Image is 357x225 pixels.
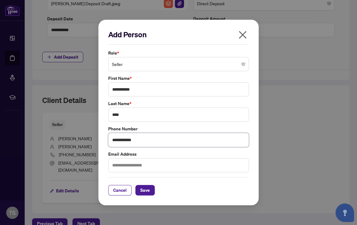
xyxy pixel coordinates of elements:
[241,62,245,66] span: close-circle
[113,185,127,195] span: Cancel
[108,75,249,82] label: First Name
[140,185,150,195] span: Save
[108,185,132,195] button: Cancel
[108,151,249,157] label: Email Address
[108,30,249,39] h2: Add Person
[112,58,245,70] span: Seller
[335,203,354,222] button: Open asap
[108,50,249,56] label: Role
[108,100,249,107] label: Last Name
[108,125,249,132] label: Phone Number
[135,185,155,195] button: Save
[238,30,248,40] span: close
